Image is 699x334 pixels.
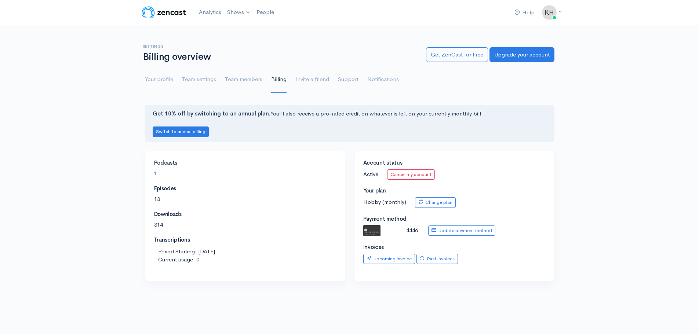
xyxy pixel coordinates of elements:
a: Billing [271,66,287,93]
a: Switch to annual billing [153,128,209,135]
p: 13 [154,195,336,203]
h6: Settings [143,44,417,48]
span: - Current usage: 0 [154,256,336,264]
a: Team members [225,66,262,93]
div: You'll also receive a pro-rated credit on whatever is left on your currently monthly bill. [145,105,554,142]
a: Cancel my account [387,169,435,180]
a: Change plan [415,197,456,208]
h4: Invoices [363,244,545,250]
p: 314 [154,221,336,229]
a: Your profile [145,66,173,93]
h1: Billing overview [143,52,417,62]
h4: Episodes [154,186,336,192]
h4: Payment method [363,216,545,222]
a: Help [511,5,538,21]
img: ... [542,5,557,20]
h4: Account status [363,160,545,166]
a: Update payment method [428,225,495,236]
a: Shows [224,4,254,21]
a: Upgrade your account [489,47,554,62]
a: Notifications [367,66,399,93]
span: ············4446 [384,227,418,234]
button: Switch to annual billing [153,126,209,137]
a: People [254,4,277,20]
a: Support [338,66,358,93]
h4: Transcriptions [154,237,336,243]
span: - Period Starting: [DATE] [154,247,336,256]
h4: Your plan [363,188,545,194]
iframe: gist-messenger-bubble-iframe [674,309,692,327]
a: Get ZenCast for Free [426,47,488,62]
p: 1 [154,169,336,178]
h4: Podcasts [154,160,336,166]
a: Team settings [182,66,216,93]
img: ZenCast Logo [141,5,187,20]
img: default.svg [363,225,381,236]
a: Upcoming invoice [363,254,415,264]
a: Analytics [196,4,224,20]
a: Invite a friend [295,66,329,93]
h4: Downloads [154,211,336,217]
p: Hobby (monthly) [363,197,545,208]
a: Past invoices [416,254,458,264]
strong: Get 10% off by switching to an annual plan. [153,110,270,117]
p: Active [363,169,545,180]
